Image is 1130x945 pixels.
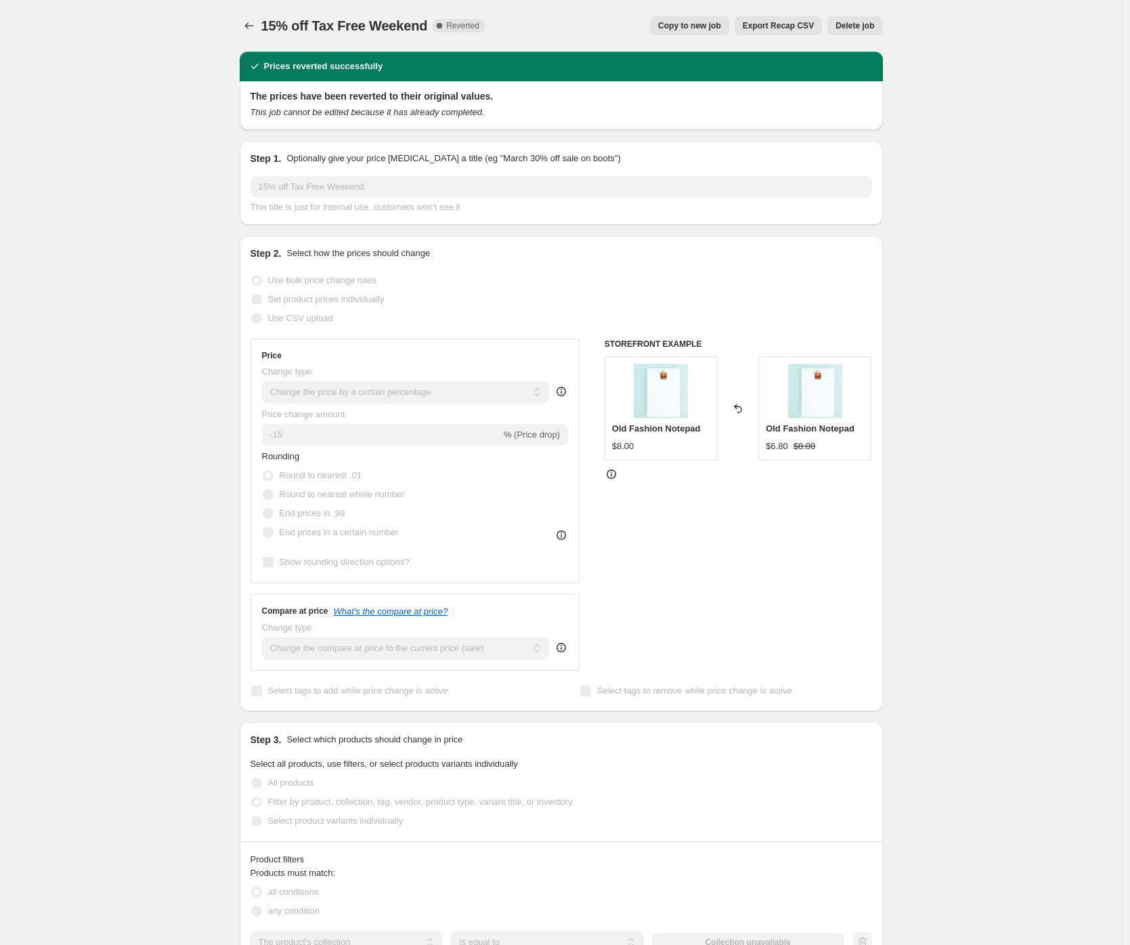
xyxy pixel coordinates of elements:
div: help [555,385,568,398]
div: $6.80 [766,440,788,453]
span: Round to nearest whole number [280,489,405,499]
span: Use CSV upload [268,313,333,323]
button: What's the compare at price? [334,606,448,616]
span: any condition [268,906,320,916]
div: Product filters [251,853,872,866]
span: Select product variants individually [268,816,403,826]
span: Old Fashion Notepad [612,423,701,434]
strike: $8.00 [794,440,816,453]
div: $8.00 [612,440,634,453]
div: help [555,641,568,654]
span: Select all products, use filters, or select products variants individually [251,759,518,769]
p: Select which products should change in price [286,733,462,747]
p: Optionally give your price [MEDICAL_DATA] a title (eg "March 30% off sale on boots") [286,152,620,165]
span: Products must match: [251,868,336,878]
span: Price change amount [262,409,345,419]
span: Rounding [262,451,300,461]
span: % (Price drop) [504,429,560,440]
span: Show rounding direction options? [280,557,410,567]
span: Export Recap CSV [743,20,814,31]
span: Set product prices individually [268,294,385,304]
input: -15 [262,424,501,446]
button: Export Recap CSV [735,16,822,35]
span: Old Fashion Notepad [766,423,854,434]
span: Copy to new job [658,20,721,31]
img: 3920DA81-8934-4DA9-9457-99E13B3ABE40_80x.jpg [788,364,842,418]
span: All products [268,778,314,788]
span: Change type [262,366,312,377]
input: 30% off holiday sale [251,176,872,198]
h3: Price [262,350,282,361]
span: End prices in a certain number [280,527,399,537]
p: Select how the prices should change [286,247,430,260]
span: Select tags to add while price change is active [268,686,448,696]
i: This job cannot be edited because it has already completed. [251,107,485,117]
h2: The prices have been reverted to their original values. [251,89,872,103]
span: Filter by product, collection, tag, vendor, product type, variant title, or inventory [268,797,573,807]
h2: Step 3. [251,733,282,747]
img: 3920DA81-8934-4DA9-9457-99E13B3ABE40_80x.jpg [634,364,688,418]
span: Round to nearest .01 [280,470,362,480]
span: Reverted [446,20,479,31]
h2: Step 2. [251,247,282,260]
span: This title is just for internal use, customers won't see it [251,202,460,212]
span: Select tags to remove while price change is active [597,686,792,696]
span: Use bulk price change rules [268,275,376,285]
span: 15% off Tax Free Weekend [261,18,428,33]
h2: Step 1. [251,152,282,165]
span: Delete job [835,20,874,31]
span: End prices in .99 [280,508,345,518]
span: Change type [262,623,312,633]
button: Copy to new job [650,16,729,35]
span: all conditions [268,887,319,897]
h6: STOREFRONT EXAMPLE [605,339,872,350]
h3: Compare at price [262,606,328,616]
button: Price change jobs [240,16,259,35]
button: Delete job [827,16,882,35]
h2: Prices reverted successfully [264,60,383,73]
